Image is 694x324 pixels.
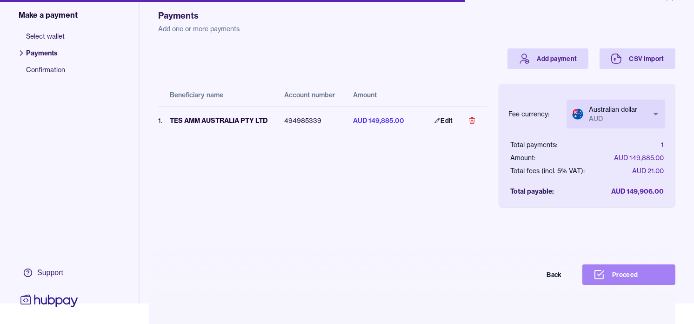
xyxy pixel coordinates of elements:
div: AUD 149,906.00 [611,187,664,196]
div: Support [37,268,63,278]
td: 1 . [158,106,162,135]
div: Total fees (incl. 5% VAT): [510,166,585,175]
span: Make a payment [19,9,78,20]
div: 1 [661,140,664,149]
div: AUD 149,885.00 [614,153,664,162]
a: CSV Import [600,48,676,69]
span: Select wallet [26,32,65,48]
p: Add one or more payments [158,24,675,34]
div: Total payments: [510,140,557,149]
span: Payments [26,48,65,65]
th: Account number [277,84,346,106]
h1: Payments [158,9,675,22]
div: Amount: [510,153,535,162]
a: Edit [423,110,464,131]
button: Back [480,264,573,285]
a: Support [19,263,80,283]
div: AUD 21.00 [632,166,664,175]
a: Add payment [507,48,588,69]
td: AUD 149,885.00 [346,106,416,135]
th: Amount [346,84,416,106]
button: Proceed [582,264,675,285]
th: Beneficiary name [162,84,277,106]
div: Total payable: [510,187,554,196]
td: TES AMM AUSTRALIA PTY LTD [162,106,277,135]
td: 494985339 [277,106,346,135]
div: Fee currency: [508,109,549,119]
span: Confirmation [26,65,65,82]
